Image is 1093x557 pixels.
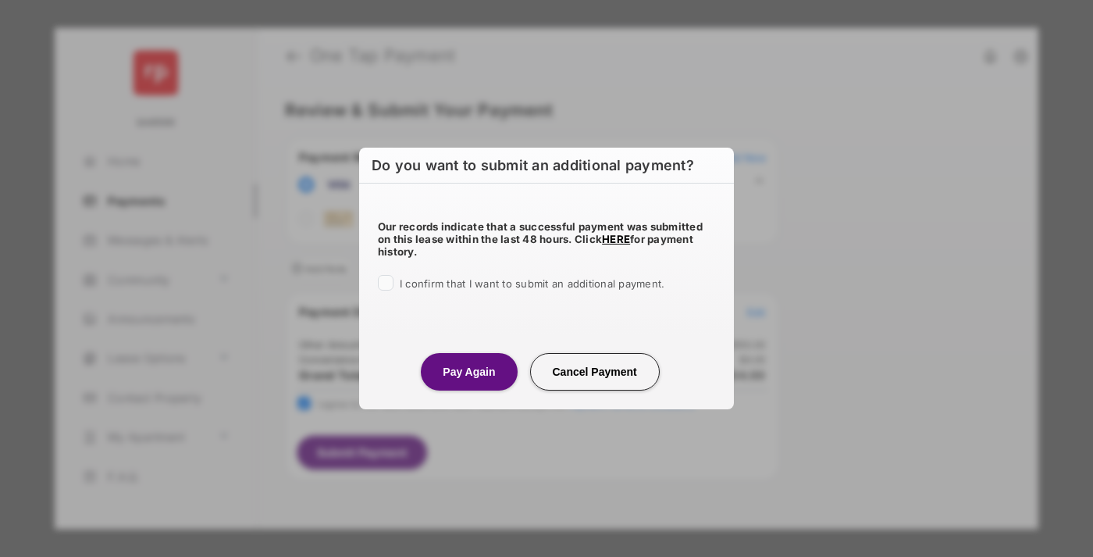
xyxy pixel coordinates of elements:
a: HERE [602,233,630,245]
button: Cancel Payment [530,353,660,391]
h5: Our records indicate that a successful payment was submitted on this lease within the last 48 hou... [378,220,715,258]
h6: Do you want to submit an additional payment? [359,148,734,184]
button: Pay Again [421,353,517,391]
span: I confirm that I want to submit an additional payment. [400,277,664,290]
